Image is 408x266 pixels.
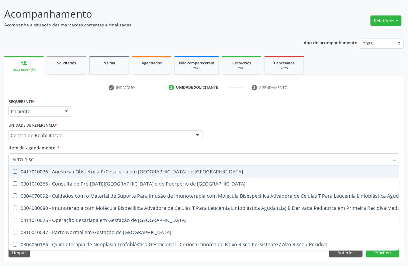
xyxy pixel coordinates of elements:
[12,153,389,165] input: Buscar por procedimentos
[304,39,358,46] p: Ano de acompanhamento
[226,66,257,70] div: 2025
[4,6,284,22] p: Acompanhamento
[21,60,27,66] div: person_add
[9,121,57,130] label: Unidade de referência
[57,60,76,66] span: Solicitados
[142,60,162,66] span: Agendados
[4,22,284,28] p: Acompanhe a situação das marcações correntes e finalizadas
[179,60,214,66] span: Não compareceram
[9,247,30,257] button: Limpar
[176,85,218,90] div: Unidade solicitante
[232,60,251,66] span: Resolvidos
[9,145,56,151] span: Item de agendamento
[11,108,59,114] span: Paciente
[269,66,299,70] div: 2025
[366,247,399,257] button: Próximo
[329,247,363,257] button: Anterior
[11,132,190,138] span: Centro de Reabilitacao
[169,85,174,90] div: 2
[9,68,40,72] div: Nova marcação
[9,97,35,106] label: Requerente
[371,15,402,26] button: Relatórios
[179,66,214,70] div: 2025
[274,60,295,66] span: Cancelados
[103,60,115,66] span: Na fila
